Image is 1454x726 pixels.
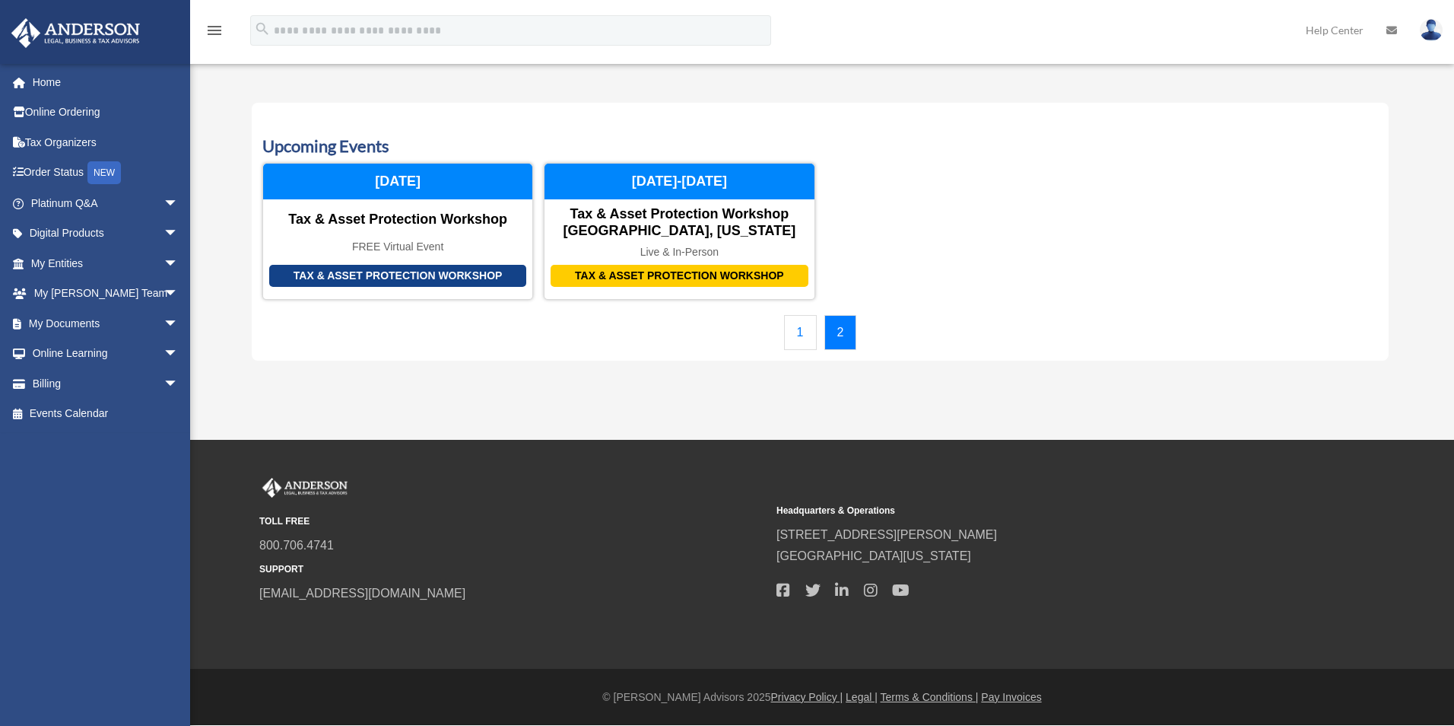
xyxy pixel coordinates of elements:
a: Platinum Q&Aarrow_drop_down [11,188,202,218]
a: Digital Productsarrow_drop_down [11,218,202,249]
i: search [254,21,271,37]
a: Tax & Asset Protection Workshop Tax & Asset Protection Workshop [GEOGRAPHIC_DATA], [US_STATE] Liv... [544,163,814,300]
div: Tax & Asset Protection Workshop [269,265,526,287]
a: Home [11,67,202,97]
div: Live & In-Person [544,246,814,259]
img: Anderson Advisors Platinum Portal [7,18,144,48]
a: [EMAIL_ADDRESS][DOMAIN_NAME] [259,587,465,600]
a: Billingarrow_drop_down [11,368,202,399]
a: [STREET_ADDRESS][PERSON_NAME] [776,528,997,541]
a: [GEOGRAPHIC_DATA][US_STATE] [776,549,971,562]
a: 1 [784,315,817,350]
div: FREE Virtual Event [263,240,532,253]
a: Tax & Asset Protection Workshop Tax & Asset Protection Workshop FREE Virtual Event [DATE] [262,163,533,300]
span: arrow_drop_down [163,368,194,400]
img: User Pic [1420,19,1443,41]
a: My Entitiesarrow_drop_down [11,248,202,279]
span: arrow_drop_down [163,308,194,339]
div: NEW [87,161,121,184]
a: Legal | [846,691,878,703]
small: TOLL FREE [259,514,766,530]
a: Events Calendar [11,399,194,429]
a: Privacy Policy | [771,691,843,703]
a: menu [205,27,224,40]
a: 800.706.4741 [259,539,334,552]
div: [DATE] [263,164,532,200]
span: arrow_drop_down [163,339,194,370]
div: © [PERSON_NAME] Advisors 2025 [190,688,1454,707]
span: arrow_drop_down [163,188,194,219]
h3: Upcoming Events [262,135,1378,158]
div: Tax & Asset Protection Workshop [263,212,532,228]
div: Tax & Asset Protection Workshop [551,265,808,287]
small: Headquarters & Operations [776,503,1283,519]
span: arrow_drop_down [163,279,194,310]
span: arrow_drop_down [163,248,194,279]
img: Anderson Advisors Platinum Portal [259,478,351,498]
small: SUPPORT [259,562,766,578]
span: arrow_drop_down [163,218,194,250]
a: Online Learningarrow_drop_down [11,339,202,369]
i: menu [205,21,224,40]
a: Online Ordering [11,97,202,128]
div: [DATE]-[DATE] [544,164,814,200]
a: 2 [824,315,857,350]
a: Pay Invoices [981,691,1041,703]
a: My Documentsarrow_drop_down [11,308,202,339]
a: My [PERSON_NAME] Teamarrow_drop_down [11,279,202,309]
a: Tax Organizers [11,127,202,158]
div: Tax & Asset Protection Workshop [GEOGRAPHIC_DATA], [US_STATE] [544,206,814,239]
a: Order StatusNEW [11,158,202,189]
a: Terms & Conditions | [881,691,979,703]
